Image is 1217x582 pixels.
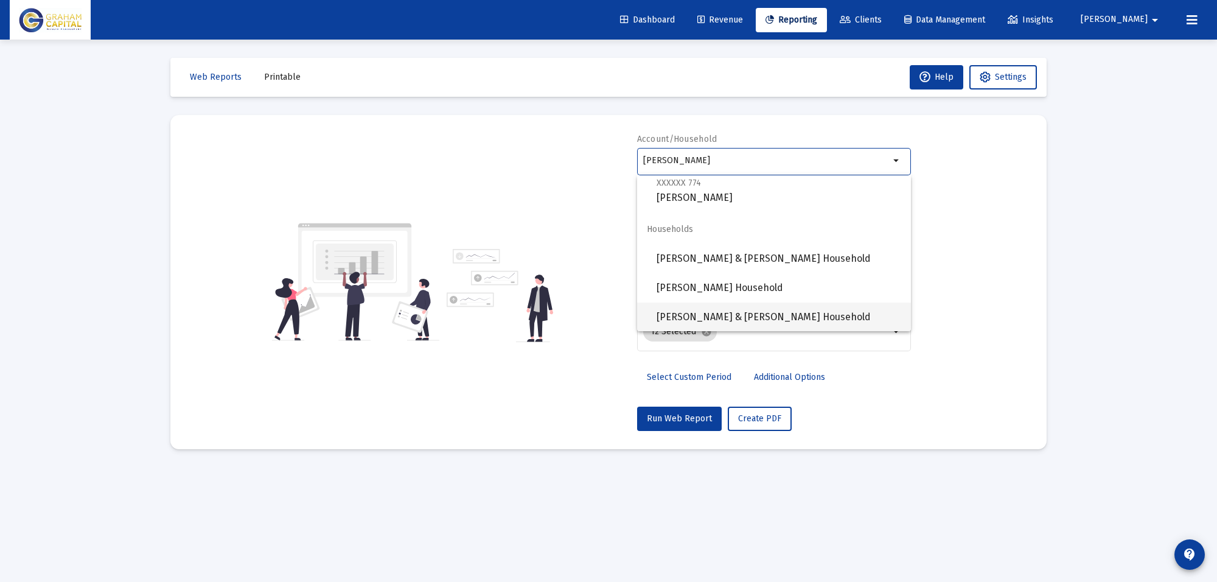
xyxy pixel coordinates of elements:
[688,8,753,32] a: Revenue
[610,8,685,32] a: Dashboard
[264,72,301,82] span: Printable
[272,222,439,342] img: reporting
[657,303,901,332] span: [PERSON_NAME] & [PERSON_NAME] Household
[894,8,995,32] a: Data Management
[904,15,985,25] span: Data Management
[1148,8,1162,32] mat-icon: arrow_drop_down
[643,322,717,342] mat-chip: 12 Selected
[728,407,792,431] button: Create PDF
[254,65,310,89] button: Printable
[657,178,701,188] span: XXXXXX 774
[657,175,901,205] span: [PERSON_NAME]
[620,15,675,25] span: Dashboard
[1081,15,1148,25] span: [PERSON_NAME]
[637,407,722,431] button: Run Web Report
[1182,547,1197,562] mat-icon: contact_support
[180,65,251,89] button: Web Reports
[190,72,242,82] span: Web Reports
[738,413,781,424] span: Create PDF
[643,320,890,344] mat-chip-list: Selection
[447,249,553,342] img: reporting-alt
[657,244,901,273] span: [PERSON_NAME] & [PERSON_NAME] Household
[756,8,827,32] a: Reporting
[890,324,904,339] mat-icon: arrow_drop_down
[840,15,882,25] span: Clients
[697,15,743,25] span: Revenue
[919,72,954,82] span: Help
[765,15,817,25] span: Reporting
[910,65,963,89] button: Help
[1066,7,1177,32] button: [PERSON_NAME]
[643,156,890,166] input: Search or select an account or household
[657,273,901,303] span: [PERSON_NAME] Household
[995,72,1027,82] span: Settings
[969,65,1037,89] button: Settings
[754,372,825,382] span: Additional Options
[1008,15,1053,25] span: Insights
[637,215,911,244] span: Households
[647,413,712,424] span: Run Web Report
[637,134,717,144] label: Account/Household
[998,8,1063,32] a: Insights
[647,372,731,382] span: Select Custom Period
[830,8,891,32] a: Clients
[701,326,712,337] mat-icon: cancel
[19,8,82,32] img: Dashboard
[890,153,904,168] mat-icon: arrow_drop_down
